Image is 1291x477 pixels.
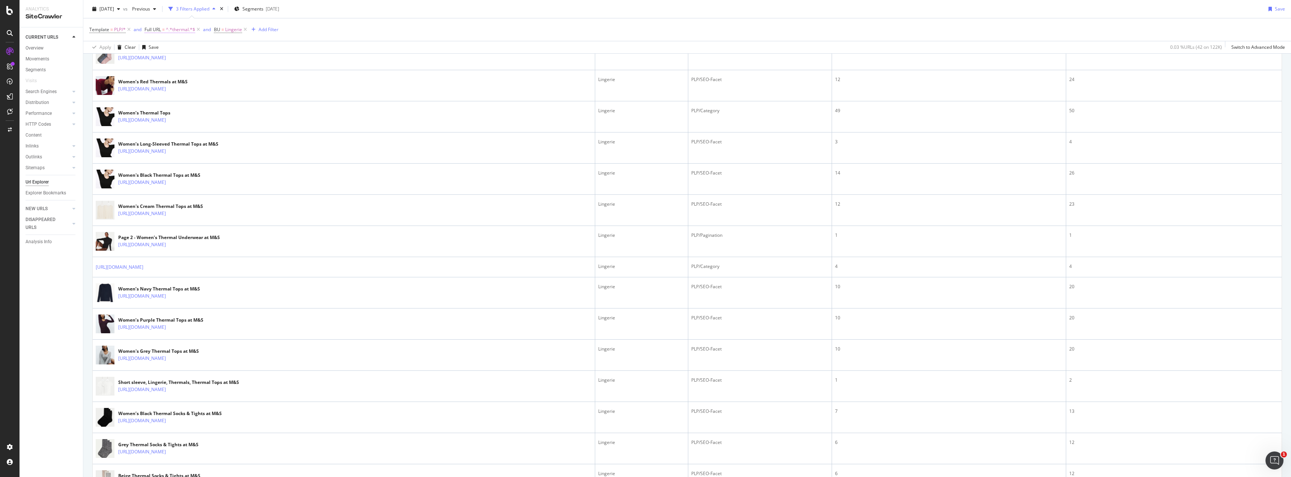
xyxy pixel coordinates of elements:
a: [URL][DOMAIN_NAME] [118,179,166,186]
div: Women's Black Thermal Tops at M&S [118,172,200,179]
div: Women’s Navy Thermal Tops at M&S [118,286,200,292]
div: Women’s Purple Thermal Tops at M&S [118,317,203,324]
a: HTTP Codes [26,120,70,128]
button: Clear [114,41,136,53]
span: 2025 Aug. 23rd [99,6,114,12]
span: PLP/* [114,24,126,35]
div: 20 [1069,314,1279,321]
div: Switch to Advanced Mode [1231,44,1285,50]
a: [URL][DOMAIN_NAME] [118,85,166,93]
a: [URL][DOMAIN_NAME] [118,386,166,393]
button: Save [139,41,159,53]
div: PLP/SEO-Facet [691,408,829,415]
span: = [221,26,224,33]
div: Save [1275,6,1285,12]
a: Url Explorer [26,178,78,186]
div: PLP/Pagination [691,232,829,239]
a: [URL][DOMAIN_NAME] [118,292,166,300]
div: SiteCrawler [26,12,77,21]
div: 0.03 % URLs ( 42 on 122K ) [1170,44,1222,50]
a: [URL][DOMAIN_NAME] [118,210,166,217]
button: Add Filter [248,25,278,34]
div: Performance [26,110,52,117]
div: PLP/SEO-Facet [691,283,829,290]
div: 26 [1069,170,1279,176]
div: Women’s Black Thermal Socks & Tights at M&S [118,410,222,417]
span: = [110,26,113,33]
div: Lingerie [598,232,685,239]
a: Distribution [26,99,70,107]
div: 6 [835,439,1063,446]
div: 10 [835,283,1063,290]
a: Movements [26,55,78,63]
div: 20 [1069,346,1279,352]
img: main image [96,374,114,399]
div: Lingerie [598,263,685,270]
a: [URL][DOMAIN_NAME] [96,263,143,271]
div: Url Explorer [26,178,49,186]
div: PLP/SEO-Facet [691,138,829,145]
div: Lingerie [598,201,685,208]
div: Analytics [26,6,77,12]
div: Clear [125,44,136,50]
a: Visits [26,77,44,85]
span: = [162,26,165,33]
div: PLP/SEO-Facet [691,377,829,384]
button: 3 Filters Applied [166,3,218,15]
div: PLP/SEO-Facet [691,346,829,352]
div: Women’s Thermal Tops [118,110,199,116]
div: Visits [26,77,37,85]
div: Page 2 - Women’s Thermal Underwear at M&S [118,234,220,241]
button: Save [1265,3,1285,15]
div: Women's Grey Thermal Tops at M&S [118,348,199,355]
div: 4 [835,263,1063,270]
button: Previous [129,3,159,15]
div: times [218,5,225,13]
div: Add Filter [259,26,278,33]
div: 24 [1069,76,1279,83]
a: CURRENT URLS [26,33,70,41]
span: Lingerie [225,24,242,35]
a: Performance [26,110,70,117]
div: PLP/SEO-Facet [691,470,829,477]
div: Movements [26,55,49,63]
div: 12 [835,201,1063,208]
div: [DATE] [266,6,279,12]
div: Search Engines [26,88,57,96]
img: main image [96,436,114,461]
a: Segments [26,66,78,74]
button: and [203,26,211,33]
a: Sitemaps [26,164,70,172]
div: Outlinks [26,153,42,161]
div: Lingerie [598,138,685,145]
span: Full URL [144,26,161,33]
div: Lingerie [598,346,685,352]
div: 7 [835,408,1063,415]
a: [URL][DOMAIN_NAME] [118,448,166,456]
img: main image [96,229,114,254]
span: Segments [242,6,263,12]
div: Short sleeve, Lingerie, Thermals, Thermal Tops at M&S [118,379,239,386]
div: 4 [1069,138,1279,145]
span: ^.*thermal.*$ [166,24,195,35]
div: Women’s Red Thermals at M&S [118,78,199,85]
div: Lingerie [598,470,685,477]
div: Lingerie [598,408,685,415]
span: BU [214,26,220,33]
div: Lingerie [598,377,685,384]
a: NEW URLS [26,205,70,213]
div: 20 [1069,283,1279,290]
div: Overview [26,44,44,52]
div: Analysis Info [26,238,52,246]
div: 1 [835,232,1063,239]
a: [URL][DOMAIN_NAME] [118,355,166,362]
span: 1 [1281,451,1287,457]
button: Switch to Advanced Mode [1228,41,1285,53]
div: Lingerie [598,439,685,446]
div: Lingerie [598,170,685,176]
div: Women's Cream Thermal Tops at M&S [118,203,203,210]
a: [URL][DOMAIN_NAME] [118,324,166,331]
div: 3 [835,138,1063,145]
div: Save [149,44,159,50]
div: 3 Filters Applied [176,6,209,12]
